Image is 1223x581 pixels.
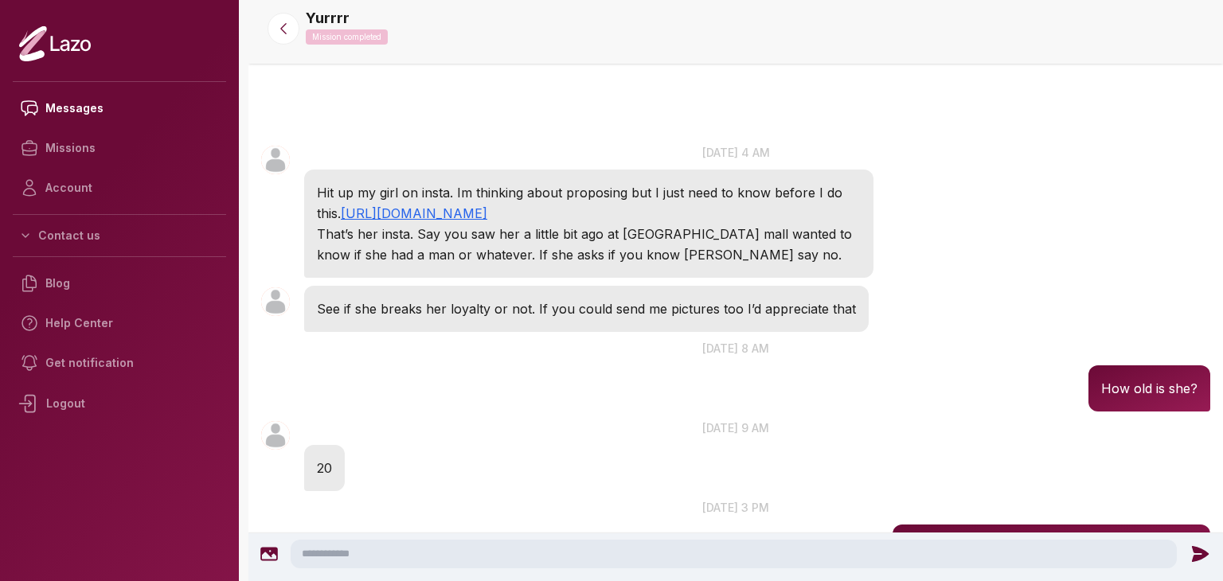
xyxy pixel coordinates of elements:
a: Blog [13,263,226,303]
p: [DATE] 4 am [248,144,1223,161]
p: [DATE] 3 pm [248,499,1223,516]
p: [DATE] 8 am [248,340,1223,357]
p: [DATE] 9 am [248,419,1223,436]
img: User avatar [261,287,290,316]
p: That’s her insta. Say you saw her a little bit ago at [GEOGRAPHIC_DATA] mall wanted to know if sh... [317,224,861,265]
p: See if she breaks her loyalty or not. If you could send me pictures too I’d appreciate that [317,298,856,319]
a: Help Center [13,303,226,343]
a: Messages [13,88,226,128]
p: Yurrrr [306,7,350,29]
p: 20 [317,458,332,478]
a: [URL][DOMAIN_NAME] [341,205,487,221]
a: Missions [13,128,226,168]
a: Get notification [13,343,226,383]
p: Mission completed [306,29,388,45]
div: Logout [13,383,226,424]
p: Hit up my girl on insta. Im thinking about proposing but I just need to know before I do this. [317,182,861,224]
button: Contact us [13,221,226,250]
a: Account [13,168,226,208]
p: How old is she? [1101,378,1198,399]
